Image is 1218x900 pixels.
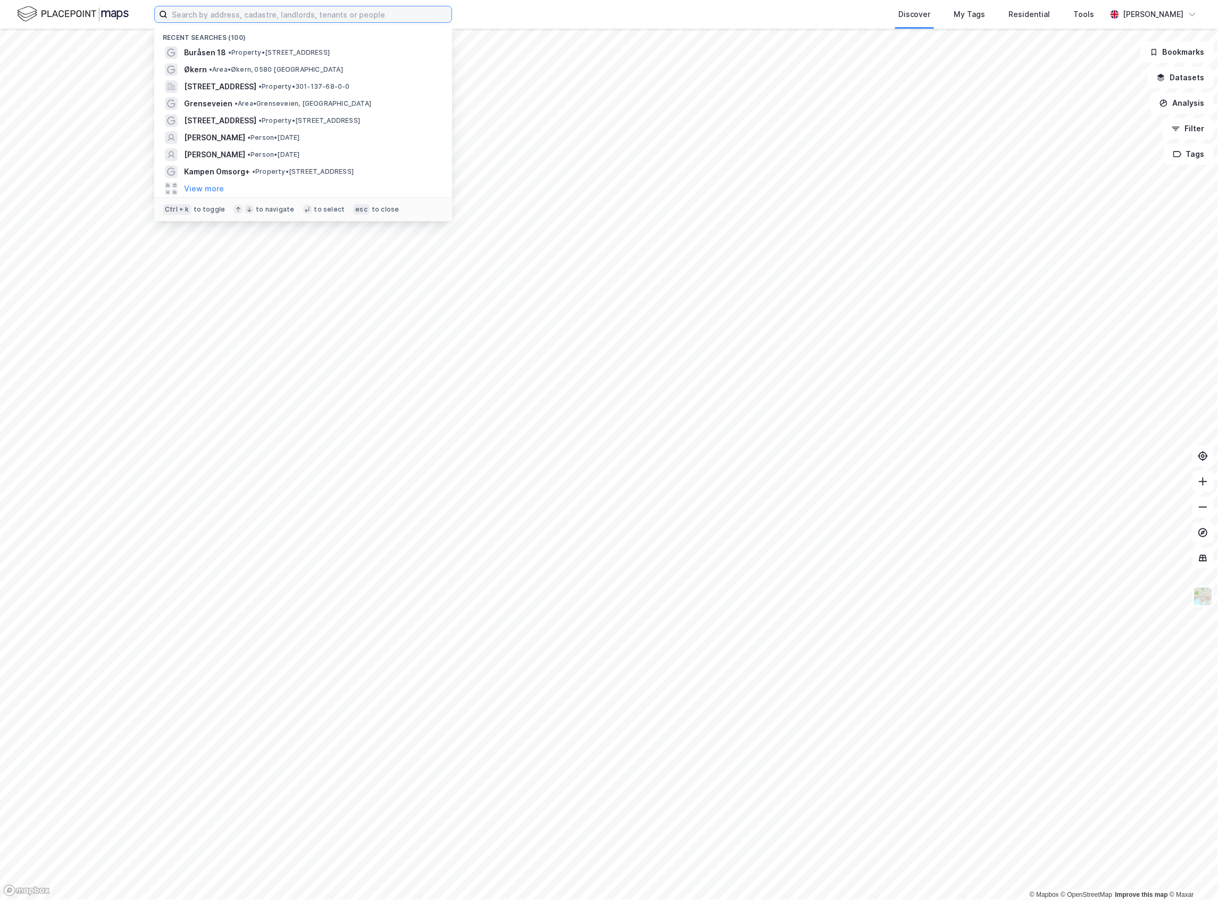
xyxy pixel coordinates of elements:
span: • [235,99,238,107]
span: • [228,48,231,56]
span: Person • [DATE] [247,150,300,159]
span: • [247,150,251,158]
button: Tags [1164,144,1214,165]
div: Residential [1009,8,1050,21]
div: Tools [1074,8,1095,21]
span: Area • Økern, 0580 [GEOGRAPHIC_DATA] [209,65,343,74]
iframe: Chat Widget [1165,849,1218,900]
div: [PERSON_NAME] [1123,8,1184,21]
span: • [258,82,262,90]
span: Area • Grenseveien, [GEOGRAPHIC_DATA] [235,99,371,108]
div: to toggle [194,205,226,214]
a: Improve this map [1115,891,1168,898]
a: Mapbox homepage [3,885,50,897]
span: [STREET_ADDRESS] [184,80,256,93]
div: to select [314,205,345,214]
div: Kontrollprogram for chat [1165,849,1218,900]
span: Kampen Omsorg+ [184,165,250,178]
span: • [252,167,255,175]
span: [PERSON_NAME] [184,148,245,161]
span: Property • [STREET_ADDRESS] [228,48,330,57]
span: Property • [STREET_ADDRESS] [252,167,354,176]
span: • [247,133,251,141]
div: Recent searches (100) [154,25,452,44]
div: esc [353,204,370,215]
a: OpenStreetMap [1061,891,1113,898]
a: Mapbox [1030,891,1059,898]
span: Buråsen 18 [184,46,226,59]
button: Analysis [1150,92,1214,114]
span: Property • [STREET_ADDRESS] [258,116,360,125]
img: logo.f888ab2527a4732fd821a326f86c7f29.svg [17,5,129,23]
input: Search by address, cadastre, landlords, tenants or people [168,6,452,22]
button: View more [184,182,224,195]
div: to close [372,205,399,214]
span: Økern [184,63,207,76]
img: Z [1193,586,1213,607]
span: [STREET_ADDRESS] [184,114,256,127]
span: [PERSON_NAME] [184,131,245,144]
button: Bookmarks [1141,41,1214,63]
span: • [209,65,212,73]
button: Filter [1163,118,1214,139]
span: Property • 301-137-68-0-0 [258,82,350,91]
div: to navigate [256,205,294,214]
div: My Tags [954,8,986,21]
div: Ctrl + k [163,204,191,215]
span: Grenseveien [184,97,232,110]
div: Discover [898,8,931,21]
span: • [258,116,262,124]
span: Person • [DATE] [247,133,300,142]
button: Datasets [1148,67,1214,88]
